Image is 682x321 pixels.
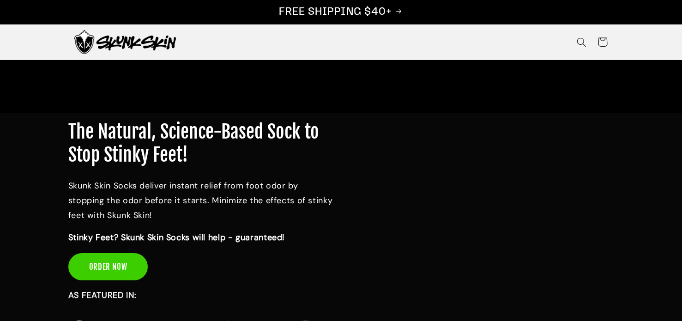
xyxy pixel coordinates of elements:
[74,30,176,54] img: Skunk Skin Anti-Odor Socks.
[348,161,614,310] iframe: SkunkSkinAmazonVideo
[68,232,285,243] span: Stinky Feet? Skunk Skin Socks will help - guaranteed!
[68,290,136,301] strong: AS FEATURED IN:
[68,120,334,166] h1: The Natural, Science-Based Sock to Stop Stinky Feet!
[571,31,592,53] summary: Search
[10,5,672,19] p: FREE SHIPPING $40+
[68,253,148,281] a: ORDER NOW
[68,180,333,220] span: Skunk Skin Socks deliver instant relief from foot odor by stopping the odor before it starts. Min...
